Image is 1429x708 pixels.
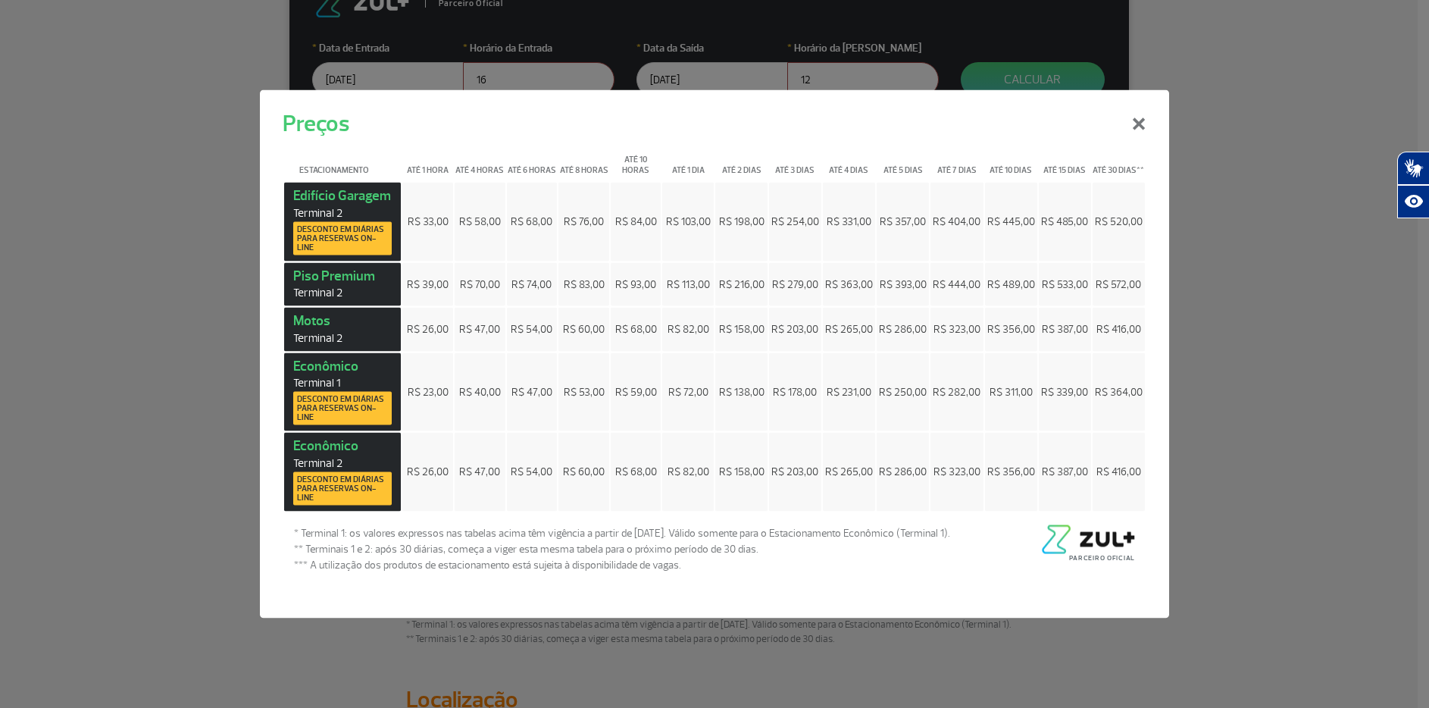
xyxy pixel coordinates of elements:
[293,331,392,345] span: Terminal 2
[1397,152,1429,185] button: Abrir tradutor de língua de sinais.
[877,143,929,181] th: Até 5 dias
[459,323,500,336] span: R$ 47,00
[1041,215,1088,228] span: R$ 485,00
[297,395,388,422] span: Desconto em diárias para reservas on-line
[564,385,605,398] span: R$ 53,00
[407,277,449,290] span: R$ 39,00
[408,215,449,228] span: R$ 33,00
[294,540,950,556] span: ** Terminais 1 e 2: após 30 diárias, começa a viger esta mesma tabela para o próximo período de 3...
[719,215,765,228] span: R$ 198,00
[293,312,392,346] strong: Motos
[1039,143,1091,181] th: Até 15 dias
[823,143,875,181] th: Até 4 dias
[879,385,927,398] span: R$ 250,00
[666,215,711,228] span: R$ 103,00
[297,475,388,502] span: Desconto em diárias para reservas on-line
[455,143,505,181] th: Até 4 horas
[615,323,657,336] span: R$ 68,00
[879,323,927,336] span: R$ 286,00
[1042,277,1088,290] span: R$ 533,00
[615,385,657,398] span: R$ 59,00
[459,385,501,398] span: R$ 40,00
[1038,525,1135,553] img: logo-zul-black.png
[511,215,552,228] span: R$ 68,00
[408,385,449,398] span: R$ 23,00
[933,277,980,290] span: R$ 444,00
[1397,152,1429,218] div: Plugin de acessibilidade da Hand Talk.
[825,277,873,290] span: R$ 363,00
[564,277,605,290] span: R$ 83,00
[297,224,388,252] span: Desconto em diárias para reservas on-line
[611,143,661,181] th: Até 10 horas
[615,465,657,478] span: R$ 68,00
[769,143,821,181] th: Até 3 dias
[563,323,605,336] span: R$ 60,00
[558,143,609,181] th: Até 8 horas
[827,215,871,228] span: R$ 331,00
[719,385,765,398] span: R$ 138,00
[1095,215,1143,228] span: R$ 520,00
[284,143,401,181] th: Estacionamento
[283,107,349,141] h5: Preços
[293,205,392,220] span: Terminal 2
[880,277,927,290] span: R$ 393,00
[771,465,818,478] span: R$ 203,00
[615,215,657,228] span: R$ 84,00
[827,385,871,398] span: R$ 231,00
[668,323,709,336] span: R$ 82,00
[1042,465,1088,478] span: R$ 387,00
[771,215,819,228] span: R$ 254,00
[930,143,983,181] th: Até 7 dias
[719,465,765,478] span: R$ 158,00
[987,215,1035,228] span: R$ 445,00
[662,143,714,181] th: Até 1 dia
[1042,323,1088,336] span: R$ 387,00
[719,323,765,336] span: R$ 158,00
[293,267,392,300] strong: Piso Premium
[294,525,950,540] span: * Terminal 1: os valores expressos nas tabelas acima têm vigência a partir de [DATE]. Válido some...
[507,143,558,181] th: Até 6 horas
[668,385,708,398] span: R$ 72,00
[293,187,392,255] strong: Edifício Garagem
[933,323,980,336] span: R$ 323,00
[511,465,552,478] span: R$ 54,00
[563,465,605,478] span: R$ 60,00
[933,385,980,398] span: R$ 282,00
[1096,323,1141,336] span: R$ 416,00
[990,385,1033,398] span: R$ 311,00
[511,323,552,336] span: R$ 54,00
[402,143,453,181] th: Até 1 hora
[773,385,817,398] span: R$ 178,00
[1096,277,1141,290] span: R$ 572,00
[879,465,927,478] span: R$ 286,00
[511,385,552,398] span: R$ 47,00
[825,323,873,336] span: R$ 265,00
[293,376,392,390] span: Terminal 1
[987,277,1035,290] span: R$ 489,00
[1093,143,1145,181] th: Até 30 dias**
[987,323,1035,336] span: R$ 356,00
[459,465,500,478] span: R$ 47,00
[293,437,392,506] strong: Econômico
[825,465,873,478] span: R$ 265,00
[1069,553,1135,562] span: Parceiro Oficial
[293,456,392,470] span: Terminal 2
[1397,185,1429,218] button: Abrir recursos assistivos.
[772,277,818,290] span: R$ 279,00
[719,277,765,290] span: R$ 216,00
[615,277,656,290] span: R$ 93,00
[880,215,926,228] span: R$ 357,00
[1041,385,1088,398] span: R$ 339,00
[1095,385,1143,398] span: R$ 364,00
[460,277,500,290] span: R$ 70,00
[771,323,818,336] span: R$ 203,00
[667,277,710,290] span: R$ 113,00
[407,323,449,336] span: R$ 26,00
[293,286,392,300] span: Terminal 2
[293,357,392,425] strong: Econômico
[715,143,767,181] th: Até 2 dias
[985,143,1037,181] th: Até 10 dias
[294,556,950,572] span: *** A utilização dos produtos de estacionamento está sujeita à disponibilidade de vagas.
[407,465,449,478] span: R$ 26,00
[668,465,709,478] span: R$ 82,00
